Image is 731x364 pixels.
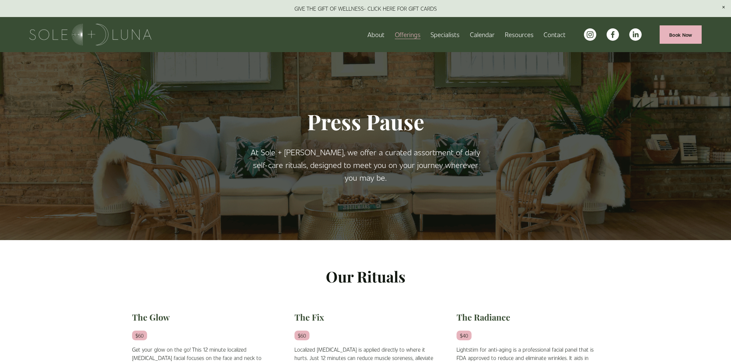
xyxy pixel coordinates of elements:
[470,29,495,40] a: Calendar
[395,29,421,40] a: folder dropdown
[607,28,619,41] a: facebook-unauth
[505,29,534,40] a: folder dropdown
[544,29,566,40] a: Contact
[457,331,472,340] em: $40
[294,331,309,340] em: $60
[505,29,534,40] span: Resources
[249,109,482,135] h1: Press Pause
[132,264,599,289] p: Our Rituals
[132,312,274,323] h2: The Glow
[29,24,152,45] img: Sole + Luna
[431,29,460,40] a: Specialists
[584,28,596,41] a: instagram-unauth
[629,28,642,41] a: LinkedIn
[132,331,147,340] em: $60
[660,25,702,44] a: Book Now
[294,312,437,323] h2: The Fix
[368,29,385,40] a: About
[457,312,599,323] h2: The Radiance
[249,146,482,184] p: At Sole + [PERSON_NAME], we offer a curated assortment of daily self-care rituals, designed to me...
[395,29,421,40] span: Offerings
